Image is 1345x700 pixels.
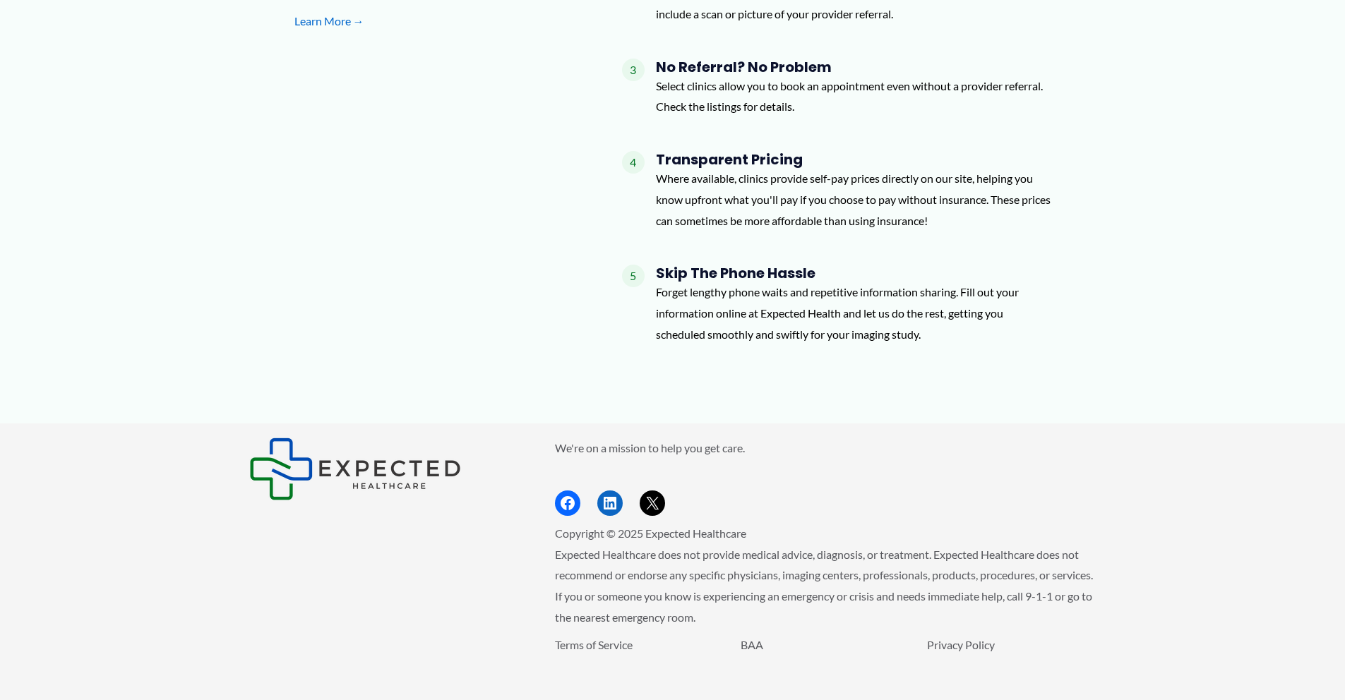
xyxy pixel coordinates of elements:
span: 5 [622,265,645,287]
span: 3 [622,59,645,81]
h4: Transparent Pricing [656,151,1051,168]
a: Privacy Policy [927,638,995,651]
p: Select clinics allow you to book an appointment even without a provider referral. Check the listi... [656,76,1051,117]
a: BAA [741,638,763,651]
a: Terms of Service [555,638,633,651]
aside: Footer Widget 2 [555,437,1096,516]
h4: No Referral? No Problem [656,59,1051,76]
p: Forget lengthy phone waits and repetitive information sharing. Fill out your information online a... [656,282,1051,344]
p: Where available, clinics provide self-pay prices directly on our site, helping you know upfront w... [656,168,1051,231]
img: Expected Healthcare Logo - side, dark font, small [249,437,461,500]
p: We're on a mission to help you get care. [555,437,1096,459]
span: Copyright © 2025 Expected Healthcare [555,526,746,540]
span: Expected Healthcare does not provide medical advice, diagnosis, or treatment. Expected Healthcare... [555,548,1093,624]
a: Learn More → [294,11,577,32]
h4: Skip the Phone Hassle [656,265,1051,282]
span: 4 [622,151,645,174]
aside: Footer Widget 1 [249,437,520,500]
aside: Footer Widget 3 [555,634,1096,687]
